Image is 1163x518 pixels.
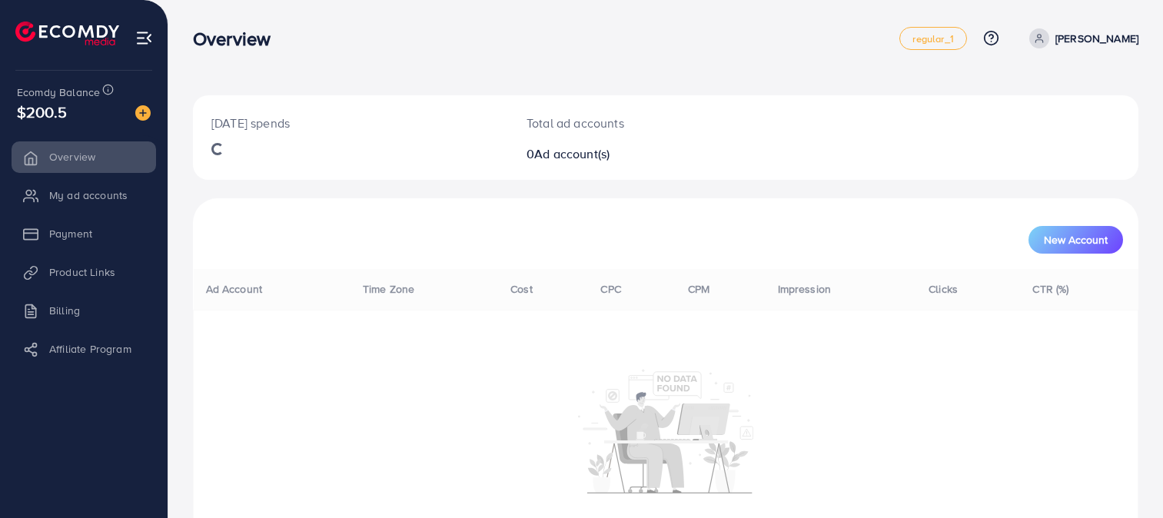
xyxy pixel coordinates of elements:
[17,85,100,100] span: Ecomdy Balance
[135,29,153,47] img: menu
[1023,28,1138,48] a: [PERSON_NAME]
[899,27,966,50] a: regular_1
[17,101,67,123] span: $200.5
[1055,29,1138,48] p: [PERSON_NAME]
[15,22,119,45] img: logo
[1028,226,1123,254] button: New Account
[912,34,953,44] span: regular_1
[534,145,610,162] span: Ad account(s)
[1044,234,1108,245] span: New Account
[527,147,726,161] h2: 0
[135,105,151,121] img: image
[527,114,726,132] p: Total ad accounts
[193,28,283,50] h3: Overview
[211,114,490,132] p: [DATE] spends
